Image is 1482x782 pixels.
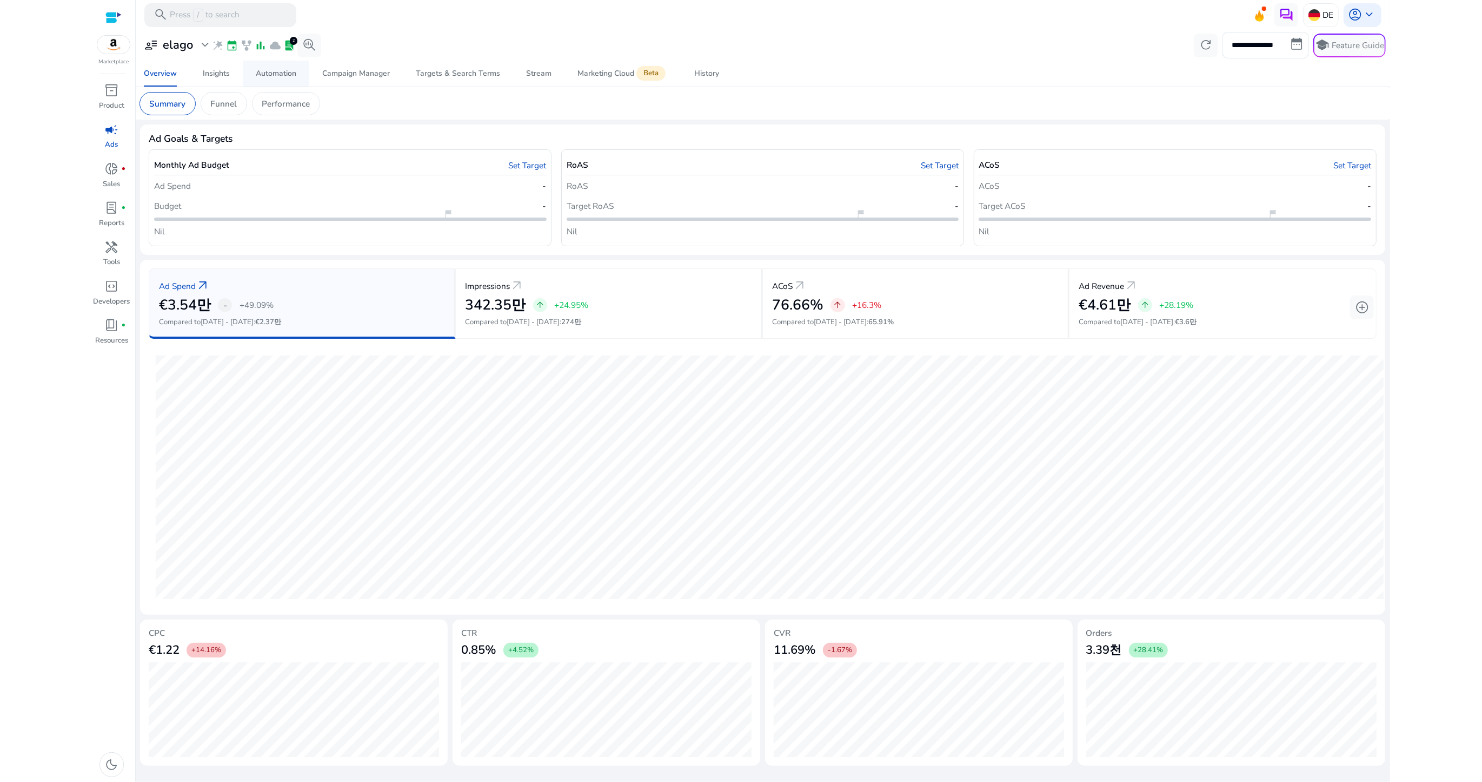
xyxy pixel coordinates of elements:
span: dark_mode [105,758,119,772]
span: Beta [636,66,666,81]
span: fiber_manual_record [121,167,126,172]
button: add_circle [1350,295,1374,319]
p: Ad Revenue [1079,280,1125,292]
span: / [193,9,203,22]
p: - [955,180,959,192]
a: campaignAds [92,120,131,159]
span: €3.6만 [1175,317,1197,327]
h2: 76.66% [772,297,823,314]
div: Automation [256,70,296,77]
p: Nil [154,225,165,238]
span: - [223,298,227,312]
span: code_blocks [105,279,119,293]
p: Target RoAS [567,200,614,212]
span: event [226,40,238,51]
div: History [694,70,719,77]
span: search [154,8,168,22]
p: +24.95% [554,301,588,309]
p: Ad Spend [159,280,196,292]
a: inventory_2Product [92,81,131,120]
p: Nil [979,225,989,238]
span: campaign [105,123,119,137]
p: Compared to : [772,317,1058,328]
span: arrow_outward [793,279,807,293]
span: expand_more [198,38,212,52]
p: Ad Spend [154,180,191,192]
p: Compared to : [159,317,444,328]
span: refresh [1199,38,1213,52]
h3: 0.85% [461,643,496,657]
a: donut_smallfiber_manual_recordSales [92,160,131,199]
span: +4.52% [508,646,534,655]
p: - [1367,200,1371,212]
p: Ads [105,140,118,150]
p: Feature Guide [1332,40,1384,51]
h3: 11.69% [774,643,816,657]
img: de.svg [1308,9,1320,21]
p: +16.3% [852,301,881,309]
p: Funnel [210,97,237,110]
span: cloud [269,40,281,51]
span: arrow_upward [535,300,545,310]
div: Overview [144,70,177,77]
span: +28.41% [1134,646,1164,655]
h5: Orders [1086,628,1377,638]
p: Resources [95,336,128,346]
span: handyman [105,240,119,254]
h3: €1.22 [149,643,180,657]
span: bar_chart [255,40,267,51]
h5: CTR [461,628,752,638]
a: Set Target [509,159,547,172]
a: lab_profilefiber_manual_recordReports [92,199,131,238]
p: Budget [154,200,181,212]
span: lab_profile [283,40,295,51]
p: Developers [94,297,130,307]
p: Performance [262,97,310,110]
span: inventory_2 [105,83,119,97]
h5: ACoS [979,160,1000,170]
img: amazon.svg [97,36,130,54]
span: family_history [241,40,252,51]
span: book_4 [105,318,119,332]
h2: €3.54만 [159,297,211,314]
a: book_4fiber_manual_recordResources [92,316,131,355]
p: DE [1322,5,1333,24]
span: school [1315,38,1330,52]
span: user_attributes [144,38,158,52]
p: - [543,200,547,212]
p: - [543,180,547,192]
p: Press to search [170,9,240,22]
h5: CPC [149,628,439,638]
span: 65.91% [868,317,894,327]
p: Compared to : [1079,317,1366,328]
p: Summary [149,97,185,110]
div: 2 [290,37,298,45]
span: -1.67% [828,646,852,655]
p: Nil [567,225,577,238]
a: Set Target [921,159,959,172]
p: Reports [99,218,124,229]
h3: elago [163,38,193,52]
h5: RoAS [567,160,588,170]
h5: CVR [774,628,1064,638]
span: search_insights [302,38,316,52]
p: Compared to : [465,317,751,328]
p: +49.09% [240,301,274,309]
p: Tools [103,257,120,268]
h5: Monthly Ad Budget [154,160,229,170]
div: Targets & Search Terms [416,70,500,77]
span: arrow_outward [1125,279,1139,293]
p: ACoS [772,280,793,292]
p: Product [99,101,124,111]
span: [DATE] - [DATE] [201,317,254,327]
a: arrow_outward [510,279,524,293]
p: +28.19% [1159,301,1193,309]
a: handymanTools [92,238,131,277]
span: [DATE] - [DATE] [814,317,867,327]
span: [DATE] - [DATE] [1121,317,1174,327]
h4: Ad Goals & Targets [149,133,233,144]
h3: 3.39천 [1086,643,1122,657]
span: +14.16% [191,646,221,655]
p: - [955,200,959,212]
